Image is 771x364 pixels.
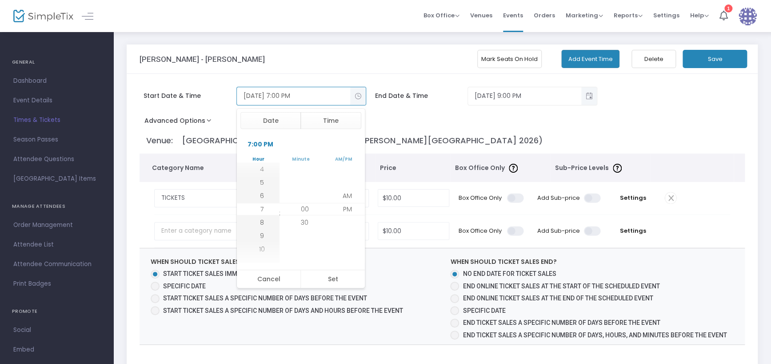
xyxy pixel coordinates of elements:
button: Mark Seats On Hold [477,50,542,68]
span: Start ticket sales immediately [163,270,263,277]
span: Event Details [13,95,100,106]
input: Price [378,222,449,239]
h4: MANAGE ATTENDEES [12,198,101,215]
input: Enter a category name [154,222,368,240]
span: Print Badges [13,278,100,290]
input: Price [378,190,449,206]
p: Venue: [GEOGRAPHIC_DATA][PERSON_NAME] (The [PERSON_NAME][GEOGRAPHIC_DATA] 2026) [146,134,741,146]
span: No end date for ticket sales [463,270,556,277]
span: Attendee Questions [13,154,100,165]
label: When should ticket sales start? [151,257,265,267]
span: Orders [534,4,555,27]
span: End ticket sales a specific number of days, hours, and minutes before the event [463,332,727,339]
label: When should ticket sales end? [450,257,556,267]
input: Select date & time [237,89,350,103]
span: Attendee Communication [13,259,100,270]
img: question-mark [613,164,622,173]
span: Events [503,4,523,27]
span: Venues [470,4,492,27]
span: Settings [610,194,656,202]
span: Social [13,324,100,336]
span: Embed [13,344,100,356]
button: Delete [631,50,676,68]
span: Start ticket sales a specific number of days and hours before the event [163,307,403,314]
input: Select date & time [468,89,581,103]
span: End online ticket sales at the start of the scheduled event [463,283,659,290]
span: Start ticket sales a specific number of days before the event [163,295,367,302]
span: Settings [610,226,656,235]
span: Price [380,163,446,173]
button: Advanced Options [140,114,220,130]
h3: [PERSON_NAME] - [PERSON_NAME] [140,55,265,64]
span: Sub-Price Levels [555,163,609,173]
input: Enter a category name [154,189,368,207]
h4: PROMOTE [12,303,101,320]
span: Start Date & Time [144,91,236,101]
span: Dashboard [13,75,100,87]
span: End ticket sales a specific number of days before the event [463,319,660,326]
span: Box Office Only [455,163,505,173]
span: Specific Date [163,283,206,290]
span: Settings [653,4,679,27]
button: Save [683,50,747,68]
span: Specific Date [463,307,505,314]
button: Toggle popup [581,87,597,105]
img: question-mark [509,164,518,173]
button: Toggle popup [350,87,366,105]
button: Add Event Time [561,50,620,68]
h4: GENERAL [12,53,101,71]
span: Help [690,11,709,20]
span: Times & Tickets [13,114,100,126]
div: 1 [724,4,732,12]
span: Order Management [13,219,100,231]
span: End online ticket sales at the end of the scheduled event [463,295,653,302]
span: Season Passes [13,134,100,146]
span: Marketing [566,11,603,20]
span: End Date & Time [375,91,468,101]
span: [GEOGRAPHIC_DATA] Items [13,173,100,185]
span: Category Name [152,163,363,173]
span: Box Office [423,11,459,20]
span: Attendee List [13,239,100,251]
span: Reports [614,11,643,20]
